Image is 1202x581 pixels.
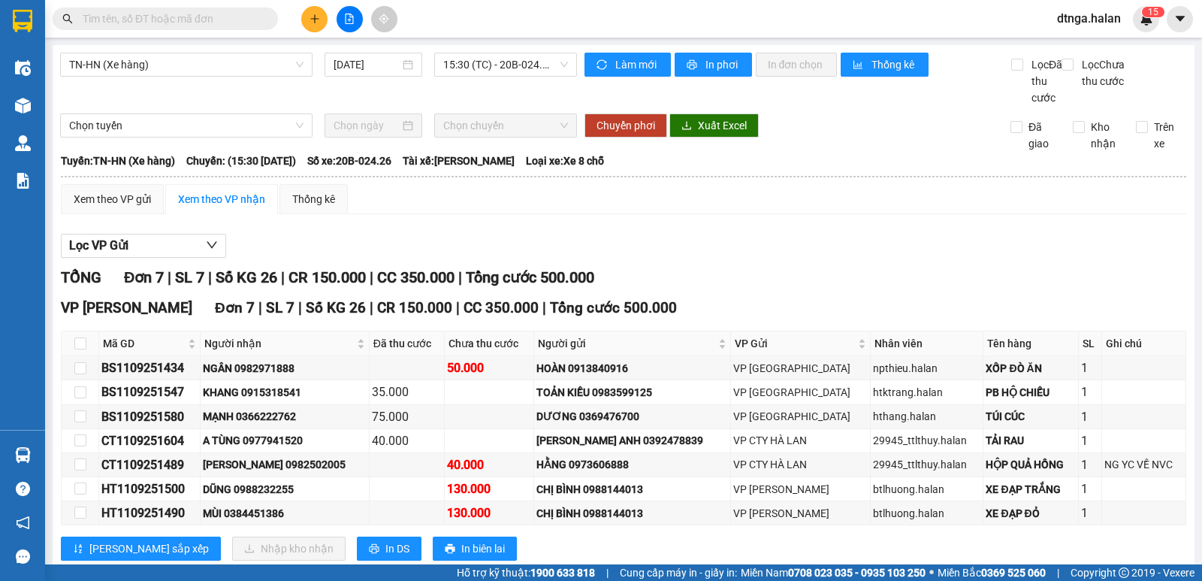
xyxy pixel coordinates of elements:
td: VP Hoàng Văn Thụ [731,501,871,525]
div: VP [GEOGRAPHIC_DATA] [733,408,868,425]
span: Lọc VP Gửi [69,236,128,255]
span: ⚪️ [929,570,934,576]
img: logo-vxr [13,10,32,32]
button: bar-chartThống kê [841,53,929,77]
div: HẰNG 0973606888 [536,456,728,473]
div: 75.000 [372,407,442,426]
span: printer [687,59,699,71]
button: downloadNhập kho nhận [232,537,346,561]
b: Tuyến: TN-HN (Xe hàng) [61,155,175,167]
span: SL 7 [266,299,294,316]
span: 1 [1148,7,1153,17]
div: A TÙNG 0977941520 [203,432,367,449]
div: 29945_ttlthuy.halan [873,432,981,449]
img: solution-icon [15,173,31,189]
div: 40.000 [372,431,442,450]
span: | [542,299,546,316]
div: VP CTY HÀ LAN [733,432,868,449]
span: Tổng cước 500.000 [550,299,677,316]
strong: 1900 633 818 [530,567,595,579]
span: VP Gửi [735,335,855,352]
th: Chưa thu cước [445,331,534,356]
td: CT1109251604 [99,429,201,453]
img: warehouse-icon [15,447,31,463]
div: CHỊ BÌNH 0988144013 [536,481,728,498]
div: VP CTY HÀ LAN [733,456,868,473]
td: HT1109251500 [99,477,201,501]
td: CT1109251489 [99,453,201,477]
div: [PERSON_NAME] 0982502005 [203,456,367,473]
span: Người gửi [538,335,715,352]
span: | [370,299,373,316]
div: btlhuong.halan [873,481,981,498]
span: Loại xe: Xe 8 chỗ [526,153,604,169]
img: warehouse-icon [15,135,31,151]
div: npthieu.halan [873,360,981,377]
td: BS1109251580 [99,405,201,429]
div: 1 [1081,504,1099,522]
div: CT1109251604 [101,431,198,450]
div: 1 [1081,455,1099,474]
button: Lọc VP Gửi [61,234,226,258]
div: CT1109251489 [101,455,198,474]
span: search [62,14,73,24]
span: Đơn 7 [124,268,164,286]
span: Lọc Chưa thu cước [1076,56,1137,89]
span: Trên xe [1148,119,1187,152]
span: Đơn 7 [215,299,255,316]
span: Lọc Đã thu cước [1025,56,1065,106]
td: VP Bắc Sơn [731,356,871,380]
span: Xuất Excel [698,117,747,134]
span: | [168,268,171,286]
span: plus [310,14,320,24]
th: Đã thu cước [370,331,445,356]
button: caret-down [1167,6,1193,32]
span: down [206,239,218,251]
span: aim [379,14,389,24]
div: TẢI RAU [986,432,1076,449]
div: XỐP ĐÒ ĂN [986,360,1076,377]
span: CR 150.000 [377,299,452,316]
div: 1 [1081,359,1099,377]
span: Số KG 26 [306,299,366,316]
button: downloadXuất Excel [669,113,759,138]
div: 50.000 [447,359,531,377]
button: file-add [337,6,363,32]
div: MẠNH 0366222762 [203,408,367,425]
div: DŨNG 0988232255 [203,481,367,498]
span: Người nhận [204,335,354,352]
div: PB HỘ CHIẾU [986,384,1076,401]
div: 35.000 [372,383,442,401]
span: | [456,299,460,316]
span: caret-down [1173,12,1187,26]
div: 1 [1081,407,1099,426]
span: dtnga.halan [1045,9,1133,28]
span: Chọn tuyến [69,114,304,137]
td: VP CTY HÀ LAN [731,429,871,453]
input: 11/09/2025 [334,56,400,73]
div: 29945_ttlthuy.halan [873,456,981,473]
span: question-circle [16,482,30,496]
span: CC 350.000 [464,299,539,316]
span: Miền Bắc [938,564,1046,581]
div: CHỊ BÌNH 0988144013 [536,505,728,522]
span: Số KG 26 [216,268,277,286]
div: TÚI CÚC [986,408,1076,425]
span: printer [369,543,379,555]
span: sync [596,59,609,71]
img: icon-new-feature [1140,12,1153,26]
button: aim [371,6,397,32]
div: VP [PERSON_NAME] [733,481,868,498]
span: In phơi [705,56,740,73]
span: file-add [344,14,355,24]
span: copyright [1119,567,1129,578]
span: CR 150.000 [288,268,366,286]
span: In DS [385,540,409,557]
div: VP [GEOGRAPHIC_DATA] [733,360,868,377]
sup: 15 [1142,7,1164,17]
button: printerIn DS [357,537,421,561]
div: DƯƠNG 0369476700 [536,408,728,425]
div: Thống kê [292,191,335,207]
span: printer [445,543,455,555]
div: 40.000 [447,455,531,474]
